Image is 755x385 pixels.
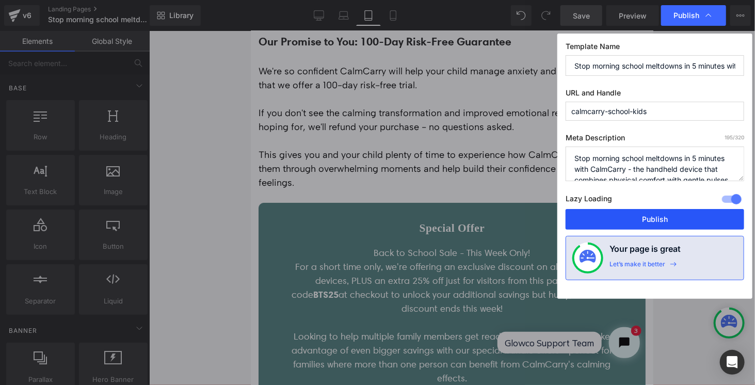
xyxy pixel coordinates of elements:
span: Publish [673,11,699,20]
div: Let’s make it better [609,260,665,274]
div: Open Intercom Messenger [720,350,745,375]
h2: Our Promise to You: 100-Day Risk-Free Guarantee [8,4,395,18]
iframe: Tidio Chat [239,287,398,336]
strong: BTS25 [62,258,88,269]
p: Looking to help multiple family members get ready for back to school? Take advantage of even bigg... [39,298,363,354]
p: We're so confident CalmCarry will help your child manage anxiety and reduce meltdowns that we off... [8,34,395,61]
p: Back to School Sale - This Week Only! [39,215,363,229]
p: This gives you and your child plenty of time to experience how CalmCarry can support them through... [8,117,395,159]
p: If you don't see the calming transformation and improved emotional regulation you're hoping for, ... [8,75,395,103]
h4: Your page is great [609,243,681,260]
label: Meta Description [566,133,744,147]
button: Publish [566,209,744,230]
label: Template Name [566,42,744,55]
h3: Special Offer [39,191,363,204]
p: For a short time only, we're offering an exclusive discount on all CalmCarry devices, PLUS an ext... [39,229,363,284]
label: URL and Handle [566,88,744,102]
span: /320 [725,134,744,140]
label: Lazy Loading [566,192,612,209]
textarea: Stop morning school meltdowns in 5 minutes with CalmCarry - the handheld device that combines phy... [566,147,744,181]
img: onboarding-status.svg [580,250,596,266]
span: 195 [725,134,733,140]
